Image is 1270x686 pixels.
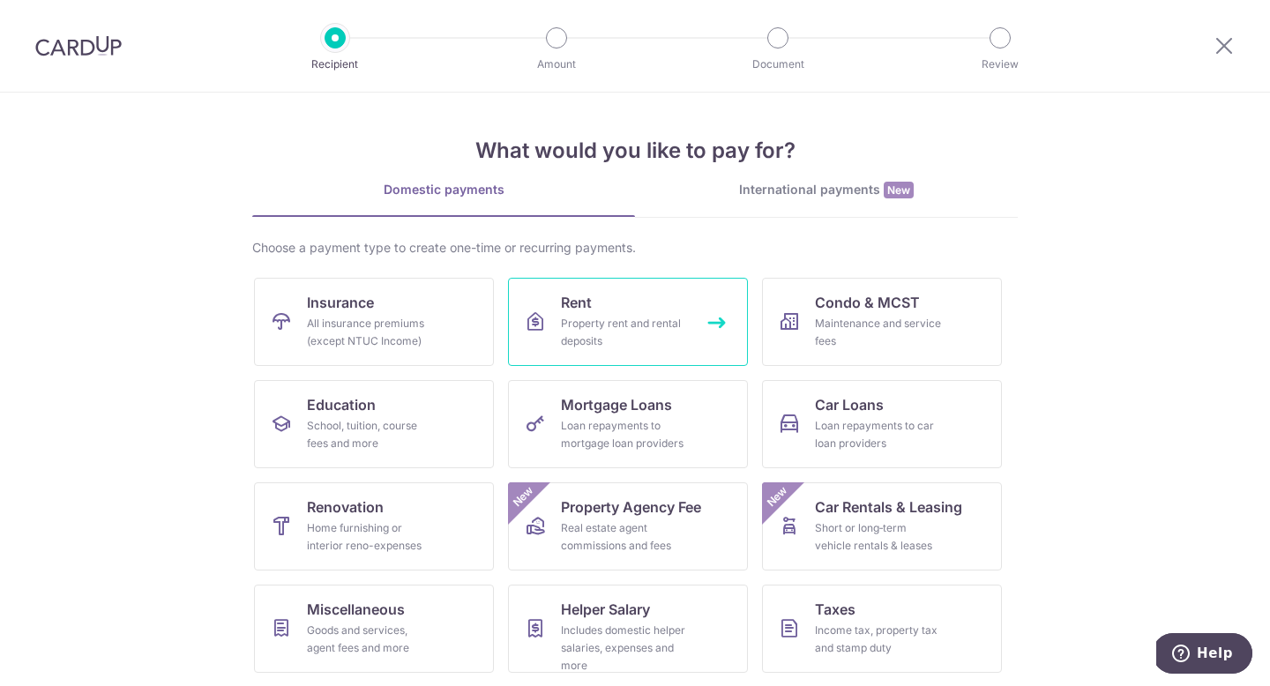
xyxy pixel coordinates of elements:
[1156,633,1252,677] iframe: Opens a widget where you can find more information
[815,496,962,518] span: Car Rentals & Leasing
[561,417,688,452] div: Loan repayments to mortgage loan providers
[762,482,1002,570] a: Car Rentals & LeasingShort or long‑term vehicle rentals & leasesNew
[252,239,1018,257] div: Choose a payment type to create one-time or recurring payments.
[508,482,748,570] a: Property Agency FeeReal estate agent commissions and feesNew
[815,417,942,452] div: Loan repayments to car loan providers
[254,482,494,570] a: RenovationHome furnishing or interior reno-expenses
[41,12,77,28] span: Help
[307,417,434,452] div: School, tuition, course fees and more
[635,181,1018,199] div: International payments
[491,56,622,73] p: Amount
[763,482,792,511] span: New
[815,519,942,555] div: Short or long‑term vehicle rentals & leases
[815,394,884,415] span: Car Loans
[884,182,914,198] span: New
[270,56,400,73] p: Recipient
[762,380,1002,468] a: Car LoansLoan repayments to car loan providers
[815,599,855,620] span: Taxes
[508,278,748,366] a: RentProperty rent and rental deposits
[561,394,672,415] span: Mortgage Loans
[307,519,434,555] div: Home furnishing or interior reno-expenses
[815,622,942,657] div: Income tax, property tax and stamp duty
[561,622,688,675] div: Includes domestic helper salaries, expenses and more
[762,585,1002,673] a: TaxesIncome tax, property tax and stamp duty
[561,292,592,313] span: Rent
[713,56,843,73] p: Document
[307,622,434,657] div: Goods and services, agent fees and more
[307,292,374,313] span: Insurance
[762,278,1002,366] a: Condo & MCSTMaintenance and service fees
[307,315,434,350] div: All insurance premiums (except NTUC Income)
[254,278,494,366] a: InsuranceAll insurance premiums (except NTUC Income)
[509,482,538,511] span: New
[307,394,376,415] span: Education
[561,519,688,555] div: Real estate agent commissions and fees
[254,585,494,673] a: MiscellaneousGoods and services, agent fees and more
[307,496,384,518] span: Renovation
[561,496,701,518] span: Property Agency Fee
[254,380,494,468] a: EducationSchool, tuition, course fees and more
[508,380,748,468] a: Mortgage LoansLoan repayments to mortgage loan providers
[935,56,1065,73] p: Review
[307,599,405,620] span: Miscellaneous
[561,599,650,620] span: Helper Salary
[252,181,635,198] div: Domestic payments
[252,135,1018,167] h4: What would you like to pay for?
[815,292,920,313] span: Condo & MCST
[815,315,942,350] div: Maintenance and service fees
[35,35,122,56] img: CardUp
[508,585,748,673] a: Helper SalaryIncludes domestic helper salaries, expenses and more
[561,315,688,350] div: Property rent and rental deposits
